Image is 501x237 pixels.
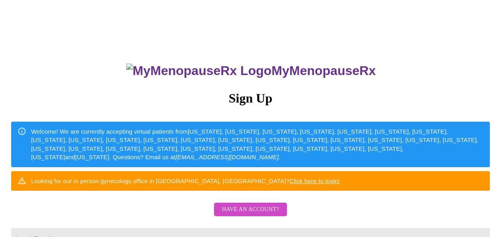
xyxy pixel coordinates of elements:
a: Have an account? [212,211,289,218]
em: [EMAIL_ADDRESS][DOMAIN_NAME] [175,154,279,160]
img: MyMenopauseRx Logo [126,63,271,78]
h3: MyMenopauseRx [12,63,490,78]
span: Have an account? [222,205,279,215]
div: Looking for our in person gynecology office in [GEOGRAPHIC_DATA], [GEOGRAPHIC_DATA]? [31,174,340,188]
h3: Sign Up [11,91,490,106]
button: Have an account? [214,203,287,217]
a: Click here to login! [289,178,340,184]
div: Welcome! We are currently accepting virtual patients from [US_STATE], [US_STATE], [US_STATE], [US... [31,124,483,165]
